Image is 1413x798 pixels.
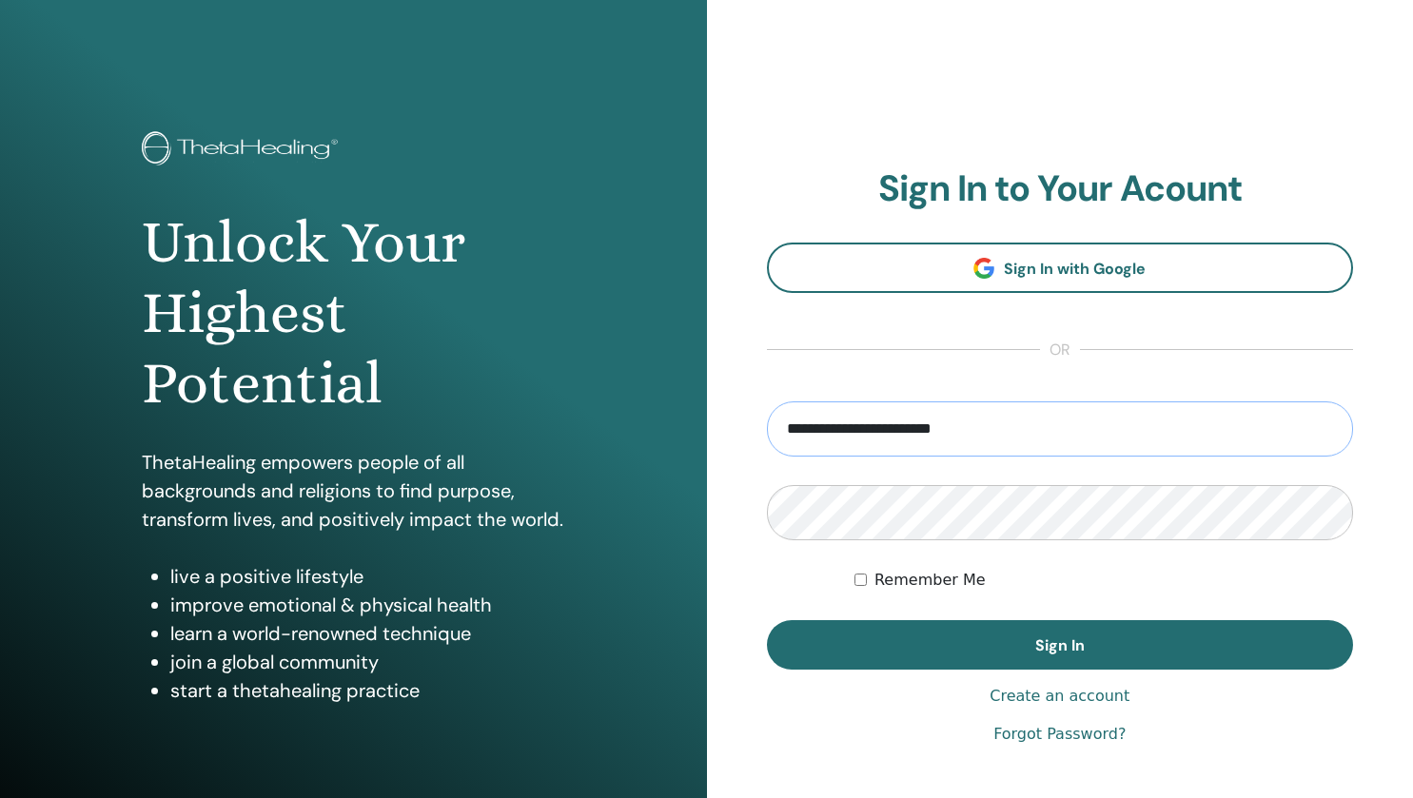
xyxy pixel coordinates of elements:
li: improve emotional & physical health [170,591,565,619]
a: Forgot Password? [993,723,1126,746]
h1: Unlock Your Highest Potential [142,207,565,419]
h2: Sign In to Your Acount [767,167,1354,211]
p: ThetaHealing empowers people of all backgrounds and religions to find purpose, transform lives, a... [142,448,565,534]
button: Sign In [767,620,1354,670]
span: or [1040,339,1080,361]
span: Sign In with Google [1004,259,1146,279]
li: join a global community [170,648,565,676]
label: Remember Me [874,569,986,592]
li: start a thetahealing practice [170,676,565,705]
li: live a positive lifestyle [170,562,565,591]
a: Sign In with Google [767,243,1354,293]
span: Sign In [1035,635,1085,655]
a: Create an account [990,685,1129,708]
li: learn a world-renowned technique [170,619,565,648]
div: Keep me authenticated indefinitely or until I manually logout [854,569,1353,592]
